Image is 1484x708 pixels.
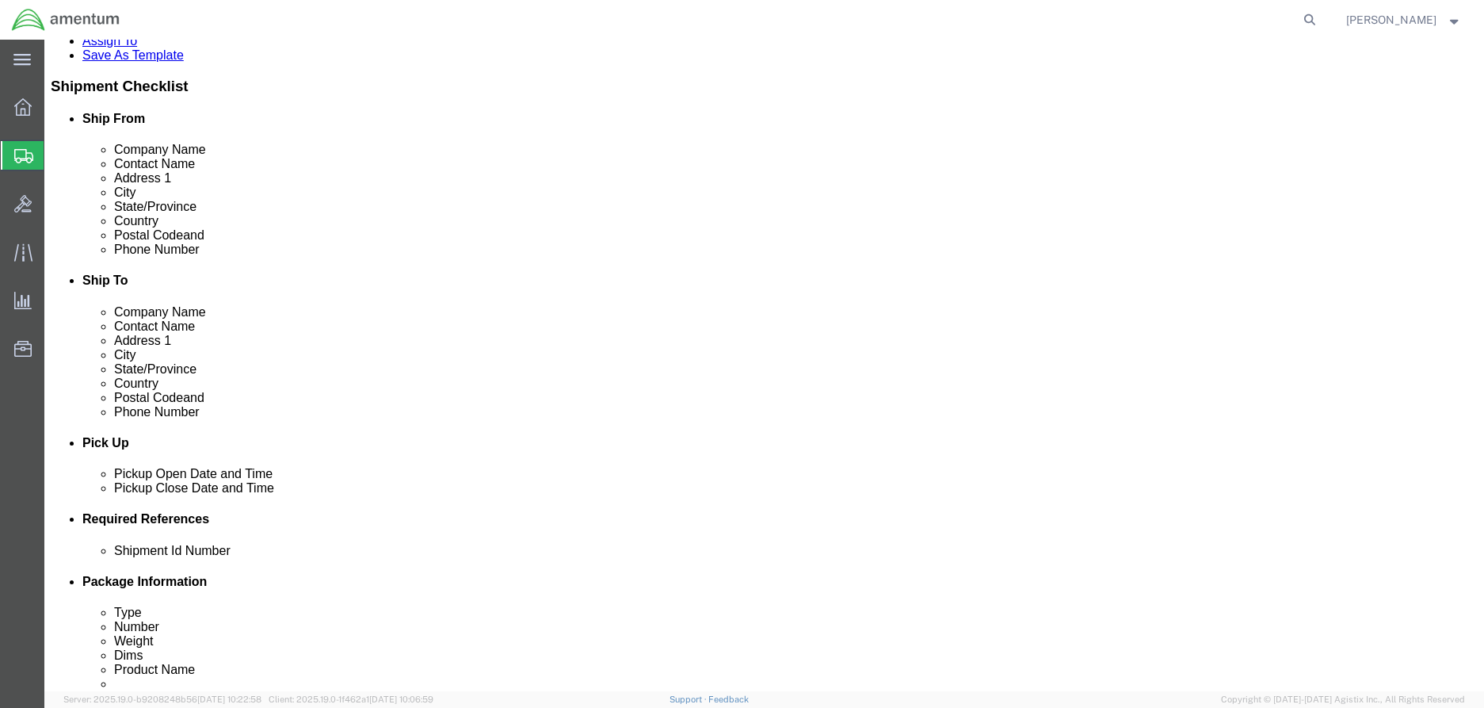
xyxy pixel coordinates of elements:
[44,40,1484,691] iframe: FS Legacy Container
[1346,11,1436,29] span: Michael Aranda
[197,695,261,704] span: [DATE] 10:22:58
[369,695,433,704] span: [DATE] 10:06:59
[11,8,120,32] img: logo
[1345,10,1463,29] button: [PERSON_NAME]
[63,695,261,704] span: Server: 2025.19.0-b9208248b56
[1221,693,1465,706] span: Copyright © [DATE]-[DATE] Agistix Inc., All Rights Reserved
[670,695,709,704] a: Support
[269,695,433,704] span: Client: 2025.19.0-1f462a1
[708,695,749,704] a: Feedback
